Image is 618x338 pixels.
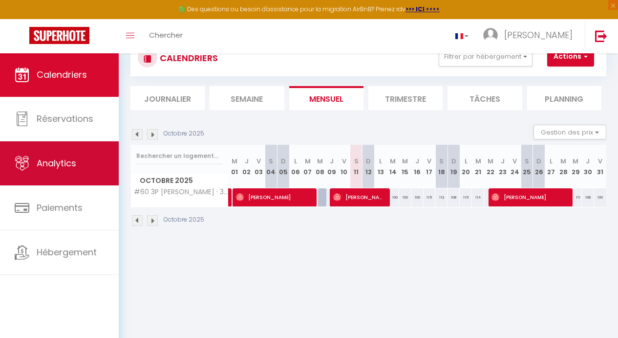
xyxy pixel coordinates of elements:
span: Octobre 2025 [131,174,228,188]
th: 30 [582,145,594,188]
th: 24 [509,145,521,188]
abbr: V [256,157,261,166]
abbr: M [475,157,481,166]
span: Analytics [37,157,76,169]
li: Planning [527,86,601,110]
abbr: M [488,157,493,166]
li: Journalier [130,86,205,110]
div: 100 [399,188,411,206]
abbr: L [294,157,297,166]
th: 21 [472,145,484,188]
th: 28 [557,145,570,188]
th: 07 [301,145,314,188]
span: Paiements [37,202,83,214]
abbr: J [501,157,505,166]
abbr: M [390,157,396,166]
th: 25 [521,145,533,188]
span: [PERSON_NAME] [491,188,566,206]
li: Trimestre [368,86,443,110]
th: 26 [533,145,545,188]
th: 31 [594,145,606,188]
button: Filtrer par hébergement [439,47,533,67]
a: Chercher [142,19,190,53]
th: 08 [314,145,326,188]
li: Semaine [210,86,284,110]
span: [PERSON_NAME] [236,188,310,206]
th: 19 [448,145,460,188]
abbr: S [269,157,273,166]
abbr: J [330,157,334,166]
span: [PERSON_NAME] [504,29,573,41]
div: 111 [570,188,582,206]
th: 23 [496,145,509,188]
p: Octobre 2025 [164,129,204,138]
th: 14 [387,145,399,188]
img: ... [483,28,498,43]
th: 22 [484,145,496,188]
th: 15 [399,145,411,188]
th: 01 [229,145,241,188]
th: 27 [545,145,557,188]
img: logout [595,30,607,42]
th: 17 [424,145,436,188]
div: 100 [411,188,424,206]
abbr: M [232,157,237,166]
abbr: D [536,157,541,166]
th: 29 [570,145,582,188]
th: 16 [411,145,424,188]
abbr: S [525,157,529,166]
abbr: S [439,157,444,166]
img: Super Booking [29,27,89,44]
abbr: M [573,157,578,166]
abbr: J [245,157,249,166]
button: Actions [547,47,594,67]
span: Chercher [149,30,183,40]
div: 108 [448,188,460,206]
div: 112 [435,188,448,206]
li: Tâches [448,86,522,110]
div: 115 [424,188,436,206]
abbr: M [305,157,311,166]
p: Octobre 2025 [164,215,204,225]
abbr: D [281,157,286,166]
li: Mensuel [289,86,363,110]
h3: CALENDRIERS [157,47,218,69]
th: 11 [350,145,362,188]
th: 06 [289,145,301,188]
abbr: V [598,157,602,166]
th: 09 [326,145,338,188]
a: >>> ICI <<<< [405,5,440,13]
abbr: S [354,157,359,166]
span: Réservations [37,113,93,125]
div: 115 [460,188,472,206]
abbr: J [415,157,419,166]
span: #60 3P [PERSON_NAME] · 3P [PERSON_NAME] centrale proche mer,Promenade/AC &WIFI [132,188,230,196]
th: 18 [435,145,448,188]
th: 05 [277,145,289,188]
th: 02 [240,145,253,188]
abbr: V [342,157,346,166]
abbr: M [317,157,323,166]
th: 20 [460,145,472,188]
abbr: J [586,157,590,166]
a: ... [PERSON_NAME] [476,19,585,53]
th: 10 [338,145,350,188]
div: 100 [594,188,606,206]
abbr: M [402,157,408,166]
div: 114 [472,188,484,206]
span: Hébergement [37,246,97,258]
abbr: L [550,157,553,166]
abbr: V [427,157,431,166]
div: 100 [387,188,399,206]
div: 108 [582,188,594,206]
abbr: D [366,157,371,166]
button: Gestion des prix [533,125,606,139]
th: 04 [265,145,277,188]
abbr: D [451,157,456,166]
abbr: L [465,157,468,166]
input: Rechercher un logement... [136,147,223,165]
th: 13 [375,145,387,188]
span: Calendriers [37,68,87,81]
th: 03 [253,145,265,188]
